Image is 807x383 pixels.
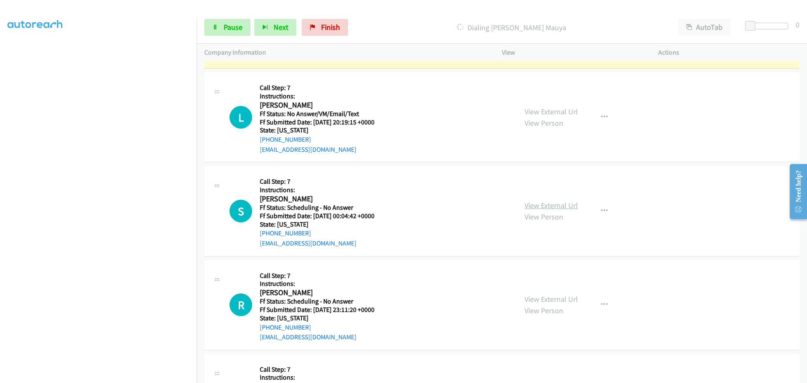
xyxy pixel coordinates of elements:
[260,220,385,229] h5: State: [US_STATE]
[260,229,311,237] a: [PHONE_NUMBER]
[260,306,385,314] h5: Ff Submitted Date: [DATE] 23:11:20 +0000
[260,194,385,204] h2: [PERSON_NAME]
[302,19,348,36] a: Finish
[260,365,385,374] h5: Call Step: 7
[525,201,578,210] a: View External Url
[260,84,385,92] h5: Call Step: 7
[274,22,288,32] span: Next
[260,314,385,322] h5: State: [US_STATE]
[204,48,487,58] p: Company Information
[260,297,385,306] h5: Ff Status: Scheduling - No Answer
[525,212,563,222] a: View Person
[749,23,788,29] div: Delay between calls (in seconds)
[260,177,385,186] h5: Call Step: 7
[260,212,385,220] h5: Ff Submitted Date: [DATE] 00:04:42 +0000
[229,106,252,129] h1: L
[224,22,243,32] span: Pause
[260,203,385,212] h5: Ff Status: Scheduling - No Answer
[359,22,663,33] p: Dialing [PERSON_NAME] Mauya
[321,22,340,32] span: Finish
[525,306,563,315] a: View Person
[260,373,385,382] h5: Instructions:
[229,200,252,222] div: The call is yet to be attempted
[229,293,252,316] h1: R
[204,19,251,36] a: Pause
[260,272,385,280] h5: Call Step: 7
[260,100,385,110] h2: [PERSON_NAME]
[525,294,578,304] a: View External Url
[260,110,385,118] h5: Ff Status: No Answer/VM/Email/Text
[260,92,385,100] h5: Instructions:
[260,135,311,143] a: [PHONE_NUMBER]
[260,118,385,127] h5: Ff Submitted Date: [DATE] 20:19:15 +0000
[260,186,385,194] h5: Instructions:
[229,106,252,129] div: The call is yet to be attempted
[260,333,356,341] a: [EMAIL_ADDRESS][DOMAIN_NAME]
[254,19,296,36] button: Next
[678,19,731,36] button: AutoTab
[658,48,799,58] p: Actions
[260,280,385,288] h5: Instructions:
[783,158,807,225] iframe: Resource Center
[229,200,252,222] h1: S
[260,288,385,298] h2: [PERSON_NAME]
[502,48,643,58] p: View
[525,118,563,128] a: View Person
[260,239,356,247] a: [EMAIL_ADDRESS][DOMAIN_NAME]
[260,126,385,135] h5: State: [US_STATE]
[525,107,578,116] a: View External Url
[260,145,356,153] a: [EMAIL_ADDRESS][DOMAIN_NAME]
[796,19,799,30] div: 0
[260,323,311,331] a: [PHONE_NUMBER]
